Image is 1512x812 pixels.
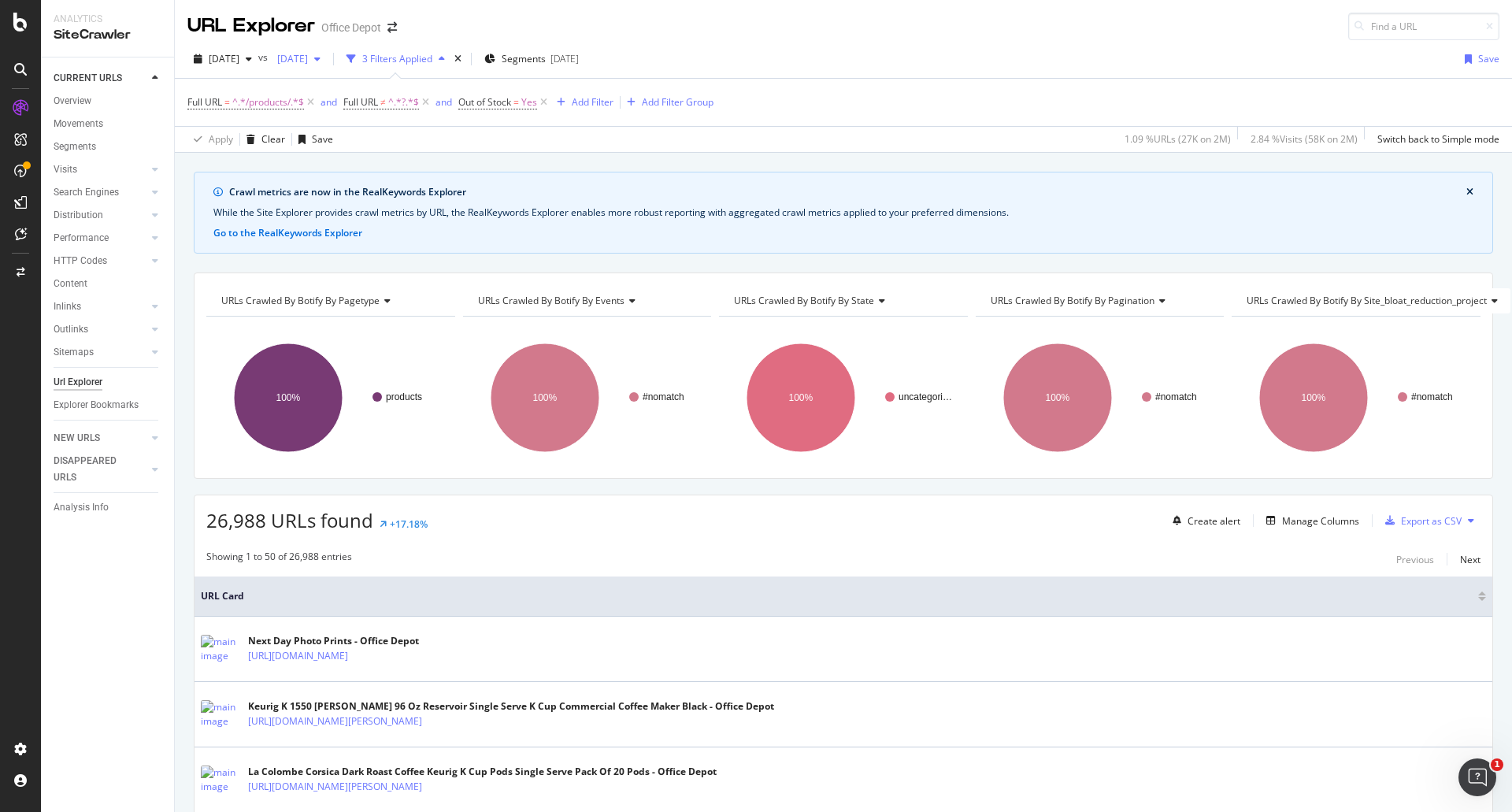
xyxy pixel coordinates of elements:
div: Previous [1396,553,1434,566]
span: = [513,95,519,109]
div: [DATE] [550,52,579,65]
button: and [435,95,452,109]
a: NEW URLS [54,430,147,447]
a: [URL][DOMAIN_NAME][PERSON_NAME] [248,779,422,795]
a: HTTP Codes [54,253,147,269]
div: A chart. [719,329,968,466]
button: Switch back to Simple mode [1371,127,1499,152]
button: Next [1460,550,1480,569]
text: #nomatch [643,391,684,402]
a: Url Explorer [54,374,163,391]
a: DISAPPEARED URLS [54,453,147,486]
div: Overview [54,93,91,109]
div: Add Filter [572,95,613,109]
button: close banner [1462,182,1477,202]
div: Sitemaps [54,344,94,361]
input: Find a URL [1348,13,1499,40]
a: Visits [54,161,147,178]
button: 3 Filters Applied [340,46,451,72]
iframe: Intercom live chat [1458,758,1496,796]
span: 26,988 URLs found [206,507,373,533]
span: Segments [502,52,546,65]
h4: URLs Crawled By Botify By events [475,288,698,313]
span: URLs Crawled By Botify By site_bloat_reduction_project [1247,294,1487,307]
div: Inlinks [54,298,81,315]
div: Analysis Info [54,499,109,516]
div: Keurig K 1550 [PERSON_NAME] 96 Oz Reservoir Single Serve K Cup Commercial Coffee Maker Black - Of... [248,699,774,714]
span: 1 [1491,758,1503,771]
div: Manage Columns [1282,514,1359,528]
div: Visits [54,161,77,178]
h4: URLs Crawled By Botify By pagination [988,288,1210,313]
div: Export as CSV [1401,514,1462,528]
button: Segments[DATE] [478,46,585,72]
text: 100% [789,392,813,403]
div: Add Filter Group [642,95,713,109]
button: Apply [187,127,233,152]
div: Save [312,132,333,146]
div: Url Explorer [54,374,102,391]
a: Overview [54,93,163,109]
h4: URLs Crawled By Botify By site_bloat_reduction_project [1243,288,1510,313]
h4: URLs Crawled By Botify By pagetype [218,288,441,313]
span: Full URL [187,95,222,109]
svg: A chart. [206,329,455,466]
button: and [321,95,337,109]
button: Go to the RealKeywords Explorer [213,226,362,240]
button: Export as CSV [1379,508,1462,533]
div: Distribution [54,207,103,224]
a: Analysis Info [54,499,163,516]
div: CURRENT URLS [54,70,122,87]
div: and [435,95,452,109]
div: HTTP Codes [54,253,107,269]
div: Next Day Photo Prints - Office Depot [248,634,419,648]
text: #nomatch [1411,391,1453,402]
div: Explorer Bookmarks [54,397,139,413]
span: Yes [521,91,537,113]
button: Add Filter Group [621,93,713,112]
div: Movements [54,116,103,132]
div: info banner [194,172,1493,254]
button: Add Filter [550,93,613,112]
a: Outlinks [54,321,147,338]
span: Out of Stock [458,95,511,109]
div: Segments [54,139,96,155]
h4: URLs Crawled By Botify By state [731,288,954,313]
a: Movements [54,116,163,132]
div: Search Engines [54,184,119,201]
svg: A chart. [463,329,712,466]
div: La Colombe Corsica Dark Roast Coffee Keurig K Cup Pods Single Serve Pack Of 20 Pods - Office Depot [248,765,717,779]
div: Performance [54,230,109,247]
a: Distribution [54,207,147,224]
a: Explorer Bookmarks [54,397,163,413]
button: Clear [240,127,285,152]
div: 1.09 % URLs ( 27K on 2M ) [1125,132,1231,146]
text: 100% [276,392,301,403]
div: A chart. [1232,329,1480,466]
div: 3 Filters Applied [362,52,432,65]
button: Manage Columns [1260,511,1359,530]
span: URLs Crawled By Botify By state [734,294,874,307]
span: ≠ [380,95,386,109]
img: main image [201,766,240,794]
img: main image [201,635,240,663]
div: While the Site Explorer provides crawl metrics by URL, the RealKeywords Explorer enables more rob... [213,206,1473,220]
button: [DATE] [187,46,258,72]
text: #nomatch [1155,391,1197,402]
div: Next [1460,553,1480,566]
button: Save [1458,46,1499,72]
text: 100% [1045,392,1069,403]
div: +17.18% [390,517,428,531]
img: main image [201,700,240,729]
a: Segments [54,139,163,155]
div: Save [1478,52,1499,65]
button: Previous [1396,550,1434,569]
span: URL Card [201,589,1474,603]
a: Performance [54,230,147,247]
span: URLs Crawled By Botify By pagination [991,294,1154,307]
div: Clear [261,132,285,146]
span: 2025 Oct. 4th [209,52,239,65]
div: NEW URLS [54,430,100,447]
